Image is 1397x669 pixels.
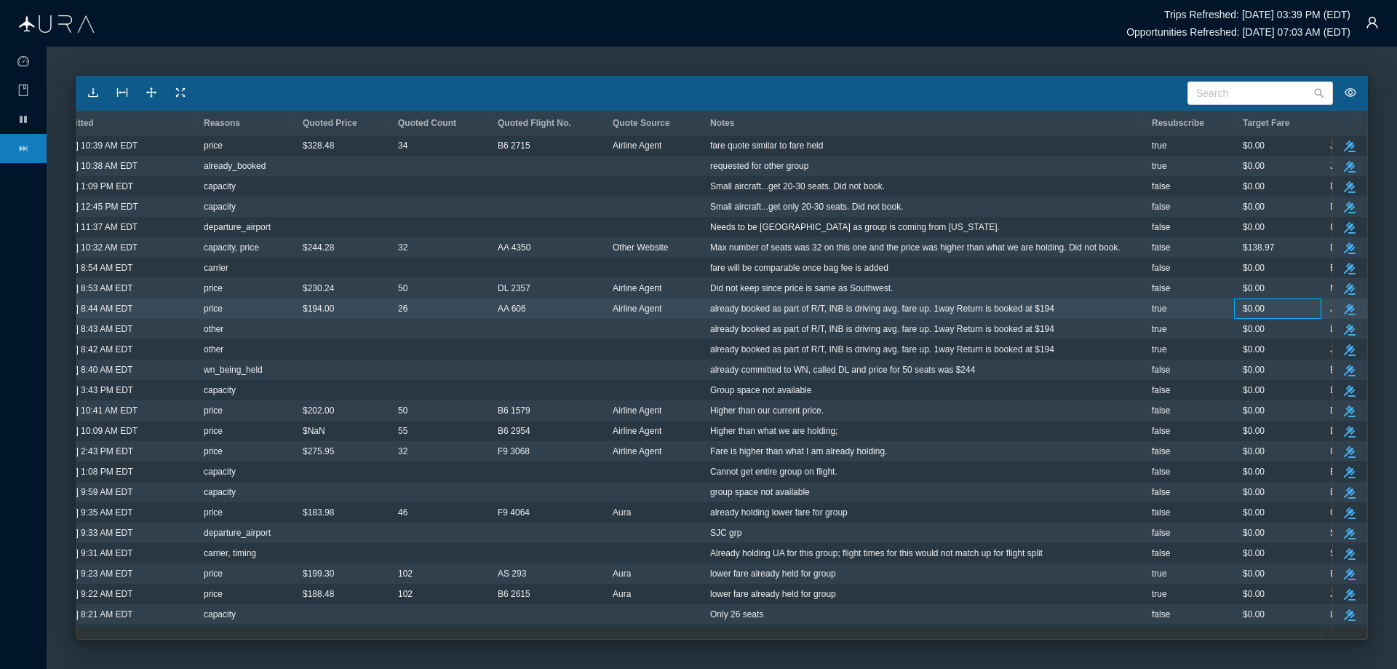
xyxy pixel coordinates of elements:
span: $188.48 [303,585,334,603]
span: 32 [398,238,407,257]
span: Airline Agent [613,401,661,420]
span: Already holding UA for this group; flight times for this would not match up for flight split [710,544,1043,563]
span: LGA [1330,320,1348,339]
span: DCA [1330,401,1348,420]
span: DTW [1330,177,1350,196]
i: icon: dashboard [17,55,29,67]
span: price [204,585,223,603]
span: 34 [398,136,407,155]
span: 55 [398,421,407,440]
i: icon: book [17,84,29,96]
span: [DATE] 10:41 AM EDT [51,401,138,420]
span: JFK [1330,340,1345,359]
span: capacity [204,462,236,481]
span: $230.24 [303,279,334,298]
span: false [1152,177,1170,196]
span: $0.00 [1243,462,1265,481]
span: true [1152,320,1167,339]
span: [DATE] 8:44 AM EDT [51,299,132,318]
span: false [1152,279,1170,298]
span: $183.98 [303,503,334,522]
span: Reasons [204,118,240,128]
span: false [1152,401,1170,420]
span: other [204,320,223,339]
span: false [1152,483,1170,502]
span: SJC grp [710,523,741,542]
span: $0.00 [1243,442,1265,461]
span: $0.00 [1243,625,1265,644]
span: false [1152,197,1170,216]
span: Airline Agent [613,279,661,298]
span: group space not available [710,483,810,502]
span: [DATE] 1:09 PM EDT [51,177,133,196]
span: $0.00 [1243,136,1265,155]
span: $0.00 [1243,177,1265,196]
span: B6 2615 [498,585,530,603]
span: [DATE] 9:33 AM EDT [51,523,132,542]
span: false [1152,421,1170,440]
span: Higher than our current price. [710,401,824,420]
span: 102 [398,585,413,603]
span: [DATE] 9:35 AM EDT [51,503,132,522]
span: 32 [398,442,407,461]
span: Airline Agent [613,136,661,155]
span: wn_being_held [204,360,263,379]
button: icon: user [1358,8,1387,37]
span: AA 4350 [498,238,530,257]
span: $0.00 [1243,197,1265,216]
span: EWR [1330,564,1350,583]
span: B6 1579 [498,401,530,420]
i: icon: search [1314,88,1324,98]
span: Quoted Count [398,118,456,128]
span: $0.00 [1243,218,1265,237]
span: Airline Agent [613,442,661,461]
span: Group wants mid morning flight [710,625,831,644]
span: already holding lower fare for group [710,503,848,522]
span: $0.00 [1243,360,1265,379]
span: $0.00 [1243,503,1265,522]
span: JFK [1330,585,1345,603]
span: $0.00 [1243,585,1265,603]
span: already booked as part of R/T, INB is driving avg. fare up. 1way Return is booked at $194 [710,320,1054,339]
span: false [1152,605,1170,624]
span: LGA [1330,605,1348,624]
span: Quoted Flight No. [498,118,571,128]
span: $0.00 [1243,340,1265,359]
span: true [1152,340,1167,359]
span: requested for other group [710,157,808,175]
span: 50 [398,279,407,298]
span: false [1152,238,1170,257]
span: lower fare already held for group [710,585,836,603]
span: $0.00 [1243,605,1265,624]
span: Notes [710,118,734,128]
span: true [1152,585,1167,603]
span: [DATE] 8:21 AM EDT [51,605,132,624]
span: Target Fare [1243,118,1289,128]
span: [DATE] 10:09 AM EDT [51,421,138,440]
span: B6 2954 [498,421,530,440]
span: Resubscribe [1152,118,1204,128]
span: Did not keep since price is same as Southwest. [710,279,893,298]
span: Cannot get entire group on flight. [710,462,837,481]
span: Aura [613,503,631,522]
span: $0.00 [1243,258,1265,277]
span: $0.00 [1243,483,1265,502]
span: DCA [1330,238,1348,257]
span: $0.00 [1243,523,1265,542]
span: capacity, price [204,238,259,257]
span: DL 2357 [498,279,530,298]
span: BWI [1330,462,1347,481]
span: [DATE] 8:54 AM EDT [51,258,132,277]
span: 102 [398,564,413,583]
span: already committed to WN, called DL and price for 50 seats was $244 [710,360,975,379]
span: Higher than what we are holding; [710,421,837,440]
span: $0.00 [1243,564,1265,583]
span: Needs to be [GEOGRAPHIC_DATA] as group is coming from [US_STATE]. [710,218,1000,237]
span: 26 [398,299,407,318]
span: $0.00 [1243,157,1265,175]
span: $328.48 [303,136,334,155]
span: false [1152,503,1170,522]
span: false [1152,625,1170,644]
span: capacity [204,483,236,502]
button: icon: download [81,82,105,105]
